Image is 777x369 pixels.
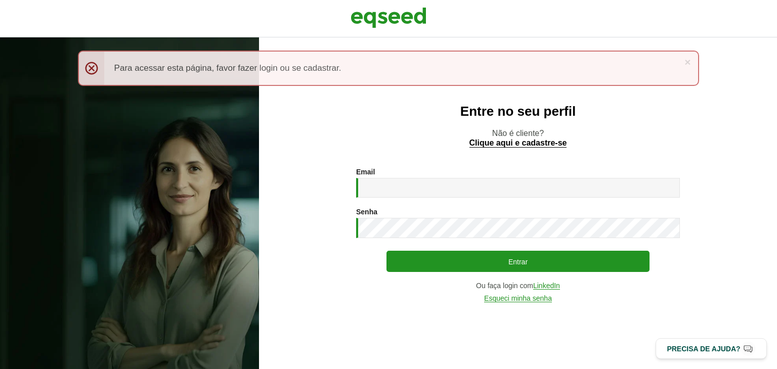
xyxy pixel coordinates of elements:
[279,128,757,148] p: Não é cliente?
[469,139,567,148] a: Clique aqui e cadastre-se
[356,168,375,175] label: Email
[386,251,650,272] button: Entrar
[279,104,757,119] h2: Entre no seu perfil
[356,282,680,290] div: Ou faça login com
[356,208,377,215] label: Senha
[484,295,552,302] a: Esqueci minha senha
[351,5,426,30] img: EqSeed Logo
[78,51,700,86] div: Para acessar esta página, favor fazer login ou se cadastrar.
[684,57,690,67] a: ×
[533,282,560,290] a: LinkedIn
